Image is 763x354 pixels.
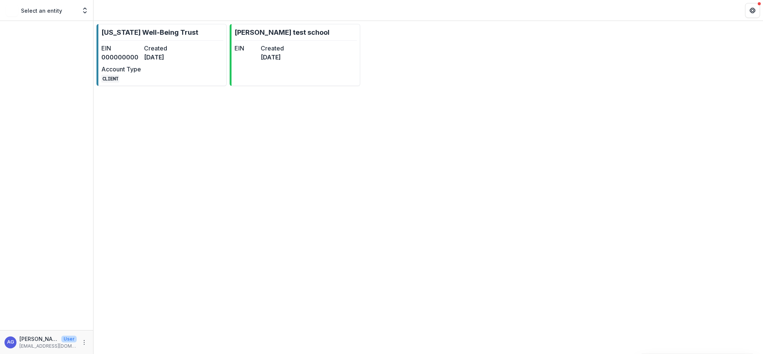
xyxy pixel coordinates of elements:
dt: Created [261,44,284,53]
a: [US_STATE] Well-Being TrustEIN000000000Created[DATE]Account TypeCLIENT [96,24,227,86]
div: Asta Garmon [7,340,14,345]
a: [PERSON_NAME] test schoolEINCreated[DATE] [230,24,360,86]
dd: [DATE] [261,53,284,62]
p: User [61,336,77,342]
button: Open entity switcher [80,3,90,18]
p: [PERSON_NAME] [19,335,58,343]
p: [US_STATE] Well-Being Trust [101,27,198,37]
dt: EIN [235,44,258,53]
dt: Created [144,44,184,53]
dt: Account Type [101,65,141,74]
button: More [80,338,89,347]
p: [EMAIL_ADDRESS][DOMAIN_NAME] [19,343,77,350]
code: CLIENT [101,75,119,83]
p: Select an entity [21,7,62,15]
p: [PERSON_NAME] test school [235,27,330,37]
dt: EIN [101,44,141,53]
dd: 000000000 [101,53,141,62]
dd: [DATE] [144,53,184,62]
button: Get Help [745,3,760,18]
